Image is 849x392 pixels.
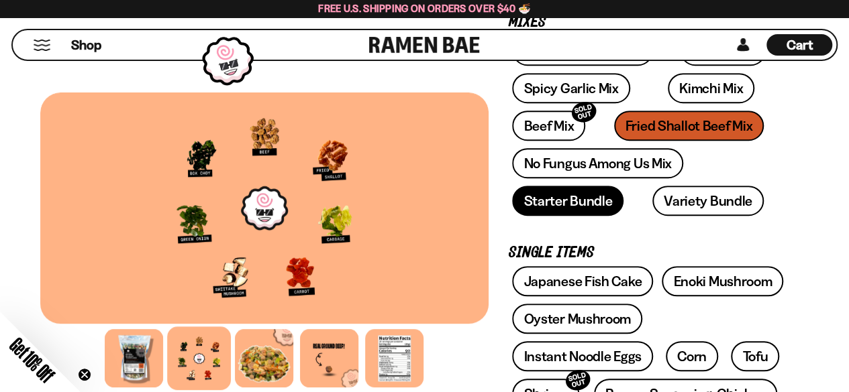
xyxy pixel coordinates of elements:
[318,2,531,15] span: Free U.S. Shipping on Orders over $40 🍜
[6,334,58,386] span: Get 10% Off
[668,73,754,103] a: Kimchi Mix
[512,148,683,178] a: No Fungus Among Us Mix
[71,34,101,56] a: Shop
[512,111,585,141] a: Beef MixSOLD OUT
[766,30,832,60] a: Cart
[512,304,642,334] a: Oyster Mushroom
[652,186,764,216] a: Variety Bundle
[71,36,101,54] span: Shop
[569,99,599,125] div: SOLD OUT
[731,341,779,371] a: Tofu
[512,186,623,216] a: Starter Bundle
[787,37,813,53] span: Cart
[662,266,783,296] a: Enoki Mushroom
[509,247,789,259] p: Single Items
[33,40,51,51] button: Mobile Menu Trigger
[512,266,653,296] a: Japanese Fish Cake
[666,341,718,371] a: Corn
[512,341,652,371] a: Instant Noodle Eggs
[78,368,91,381] button: Close teaser
[512,73,630,103] a: Spicy Garlic Mix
